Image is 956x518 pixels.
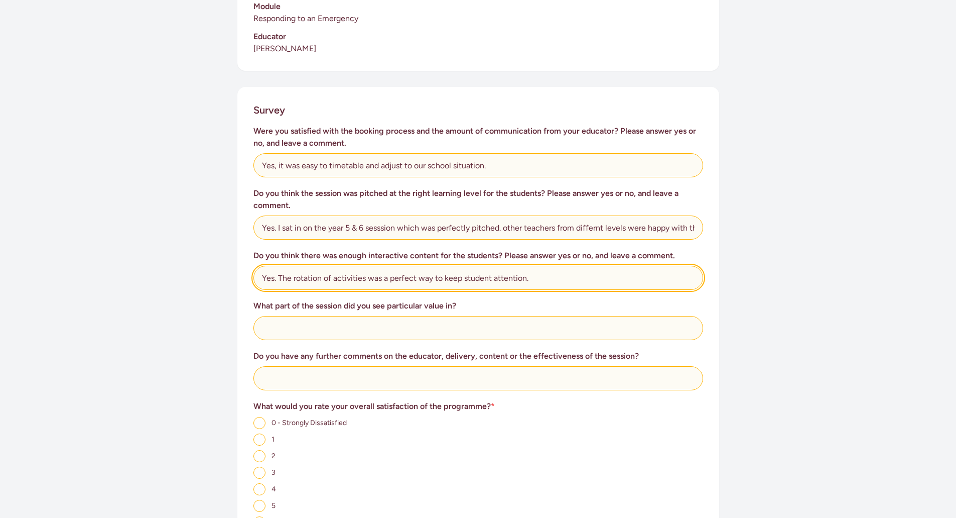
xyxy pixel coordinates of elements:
[253,450,265,462] input: 2
[253,250,703,262] h3: Do you think there was enough interactive content for the students? Please answer yes or no, and ...
[253,483,265,495] input: 4
[253,434,265,446] input: 1
[253,467,265,479] input: 3
[271,419,347,427] span: 0 - Strongly Dissatisfied
[253,1,703,13] h3: Module
[253,31,703,43] h3: Educator
[253,187,703,212] h3: Do you think the session was pitched at the right learning level for the students? Please answer ...
[253,400,703,412] h3: What would you rate your overall satisfaction of the programme?
[253,417,265,429] input: 0 - Strongly Dissatisfied
[253,43,703,55] p: [PERSON_NAME]
[253,300,703,312] h3: What part of the session did you see particular value in?
[253,13,703,25] p: Responding to an Emergency
[253,125,703,149] h3: Were you satisfied with the booking process and the amount of communication from your educator? P...
[271,468,276,477] span: 3
[253,103,285,117] h2: Survey
[271,485,276,493] span: 4
[271,452,276,460] span: 2
[253,500,265,512] input: 5
[271,435,275,444] span: 1
[271,501,276,510] span: 5
[253,350,703,362] h3: Do you have any further comments on the educator, delivery, content or the effectiveness of the s...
